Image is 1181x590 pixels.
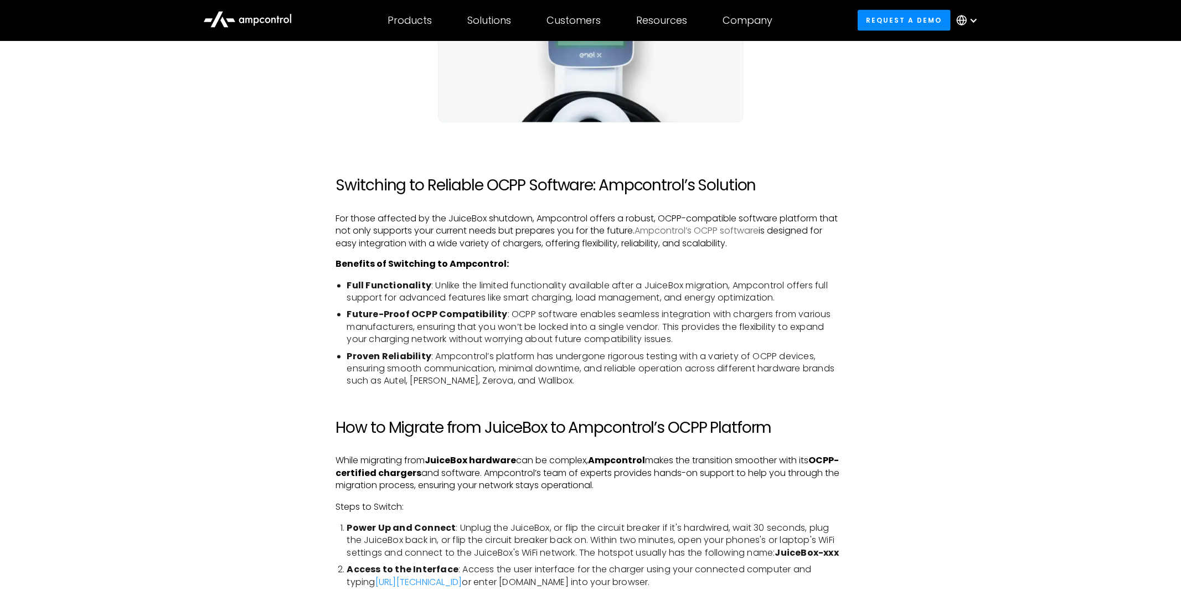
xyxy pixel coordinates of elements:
div: Solutions [467,14,511,27]
div: Company [723,14,772,27]
li: : OCPP software enables seamless integration with chargers from various manufacturers, ensuring t... [347,309,845,346]
a: Ampcontrol’s OCPP software [635,224,759,237]
li: : Unplug the JuiceBox, or flip the circuit breaker if it's hardwired, wait 30 seconds, plug the J... [347,522,845,560]
h2: How to Migrate from JuiceBox to Ampcontrol’s OCPP Platform [336,419,845,438]
p: For those affected by the JuiceBox shutdown, Ampcontrol offers a robust, OCPP-compatible software... [336,213,845,250]
strong: Proven Reliability [347,350,432,363]
li: : Ampcontrol’s platform has undergone rigorous testing with a variety of OCPP devices, ensuring s... [347,351,845,388]
strong: JuiceBox-xxx [775,547,839,560]
div: Resources [636,14,687,27]
strong: Power Up and Connect [347,522,456,535]
strong: Benefits of Switching to Ampcontrol: [336,258,509,271]
div: Customers [546,14,601,27]
strong: Access to the Interface [347,563,459,576]
a: Request a demo [858,10,951,30]
li: ‍ : Unlike the limited functionality available after a JuiceBox migration, Ampcontrol offers full... [347,280,845,305]
strong: Ampcontrol [589,454,646,467]
div: Products [388,14,432,27]
strong: Full Functionality [347,280,432,292]
a: [URL][TECHNICAL_ID] [375,576,462,589]
p: While migrating from can be complex, makes the transition smoother with its and software. Ampcont... [336,455,845,492]
li: : Access the user interface for the charger using your connected computer and typing or enter [DO... [347,564,845,589]
p: Steps to Switch: [336,501,845,514]
strong: Future-Proof OCPP Compatibility [347,308,508,321]
strong: OCPP-certified chargers [336,454,839,479]
h2: Switching to Reliable OCPP Software: Ampcontrol’s Solution [336,176,845,195]
strong: JuiceBox hardware [425,454,517,467]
